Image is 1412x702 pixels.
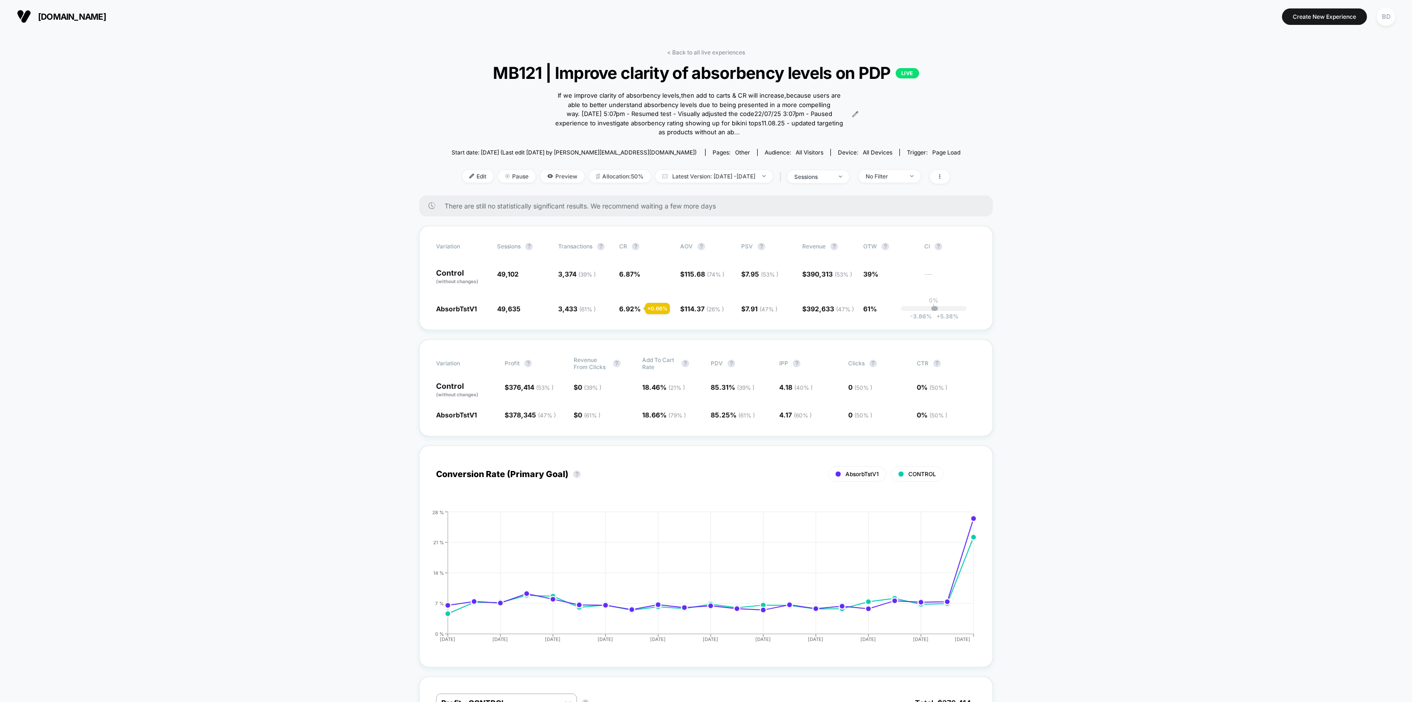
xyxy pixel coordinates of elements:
[536,384,553,391] span: ( 53 % )
[427,509,967,650] div: CONVERSION_RATE
[698,243,705,250] button: ?
[469,174,474,178] img: edit
[741,305,777,313] span: $
[929,297,938,304] p: 0%
[863,149,892,156] span: all devices
[848,383,872,391] span: 0
[1377,8,1395,26] div: BD
[802,270,852,278] span: $
[760,306,777,313] span: ( 47 % )
[436,411,477,419] span: AbsorbTstV1
[738,412,755,419] span: ( 61 % )
[745,270,778,278] span: 7.95
[632,243,639,250] button: ?
[436,278,478,284] span: (without changes)
[497,243,521,250] span: Sessions
[509,383,553,391] span: 376,414
[493,636,508,642] tspan: [DATE]
[896,68,919,78] p: LIVE
[684,270,724,278] span: 115.68
[794,412,812,419] span: ( 60 % )
[713,149,750,156] div: Pages:
[574,356,608,370] span: Revenue From Clicks
[1374,7,1398,26] button: BD
[854,412,872,419] span: ( 50 % )
[578,383,601,391] span: 0
[913,636,929,642] tspan: [DATE]
[613,360,621,367] button: ?
[553,91,845,137] span: If we improve clarity of absorbency levels,then add to carts & CR will increase,because users are...
[761,271,778,278] span: ( 53 % )
[839,176,842,177] img: end
[642,383,685,391] span: 18.46 %
[779,360,788,367] span: IPP
[854,384,872,391] span: ( 50 % )
[917,360,929,367] span: CTR
[924,271,976,285] span: ---
[573,471,581,478] button: ?
[863,243,915,250] span: OTW
[917,383,947,391] span: 0 %
[579,306,596,313] span: ( 61 % )
[910,175,913,177] img: end
[558,270,596,278] span: 3,374
[866,173,903,180] div: No Filter
[497,305,521,313] span: 49,635
[436,269,488,285] p: Control
[741,243,753,250] span: PSV
[645,303,670,314] div: + 0.66 %
[756,636,771,642] tspan: [DATE]
[445,202,974,210] span: There are still no statistically significant results. We recommend waiting a few more days
[802,305,854,313] span: $
[758,243,765,250] button: ?
[936,313,940,320] span: +
[436,305,477,313] span: AbsorbTstV1
[711,383,754,391] span: 85.31 %
[808,636,823,642] tspan: [DATE]
[38,12,106,22] span: [DOMAIN_NAME]
[737,384,754,391] span: ( 39 % )
[680,305,724,313] span: $
[680,270,724,278] span: $
[17,9,31,23] img: Visually logo
[668,384,685,391] span: ( 21 % )
[863,305,877,313] span: 61%
[667,49,745,56] a: < Back to all live experiences
[707,271,724,278] span: ( 74 % )
[584,384,601,391] span: ( 39 % )
[907,149,960,156] div: Trigger:
[655,170,773,183] span: Latest Version: [DATE] - [DATE]
[806,270,852,278] span: 390,313
[477,63,935,83] span: MB121 | Improve clarity of absorbency levels on PDP
[668,412,686,419] span: ( 79 % )
[505,411,556,419] span: $
[745,305,777,313] span: 7.91
[498,170,536,183] span: Pause
[882,243,889,250] button: ?
[711,360,723,367] span: PDV
[436,356,488,370] span: Variation
[777,170,787,184] span: |
[642,356,677,370] span: Add To Cart Rate
[935,243,942,250] button: ?
[525,243,533,250] button: ?
[540,170,584,183] span: Preview
[706,306,724,313] span: ( 26 % )
[589,170,651,183] span: Allocation: 50%
[924,243,976,250] span: CI
[509,411,556,419] span: 378,345
[806,305,854,313] span: 392,633
[558,305,596,313] span: 3,433
[578,411,600,419] span: 0
[779,411,812,419] span: 4.17
[558,243,592,250] span: Transactions
[596,174,600,179] img: rebalance
[642,411,686,419] span: 18.66 %
[598,636,614,642] tspan: [DATE]
[830,149,899,156] span: Device:
[762,175,766,177] img: end
[619,243,627,250] span: CR
[933,360,941,367] button: ?
[651,636,666,642] tspan: [DATE]
[680,243,693,250] span: AOV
